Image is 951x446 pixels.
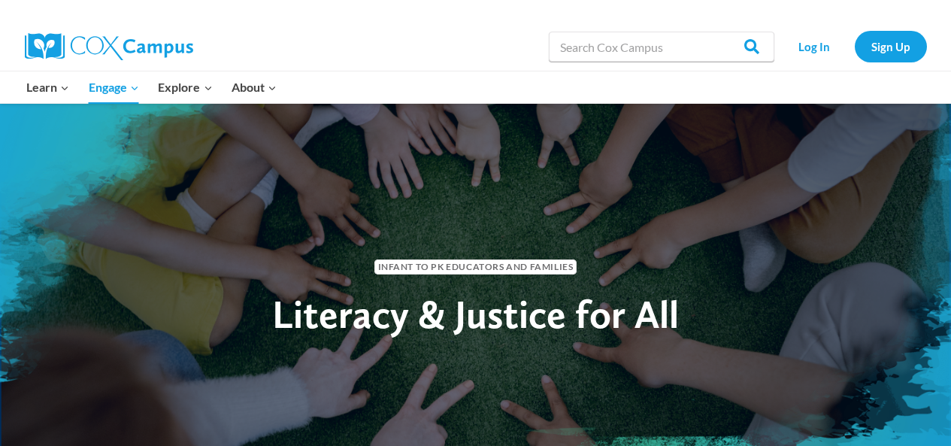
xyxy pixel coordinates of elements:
nav: Primary Navigation [17,71,286,103]
a: Log In [782,31,847,62]
span: About [232,77,277,97]
span: Learn [26,77,69,97]
input: Search Cox Campus [549,32,774,62]
a: Sign Up [855,31,927,62]
nav: Secondary Navigation [782,31,927,62]
img: Cox Campus [25,33,193,60]
span: Infant to PK Educators and Families [374,259,577,274]
span: Engage [89,77,139,97]
span: Explore [158,77,212,97]
span: Literacy & Justice for All [272,290,679,338]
